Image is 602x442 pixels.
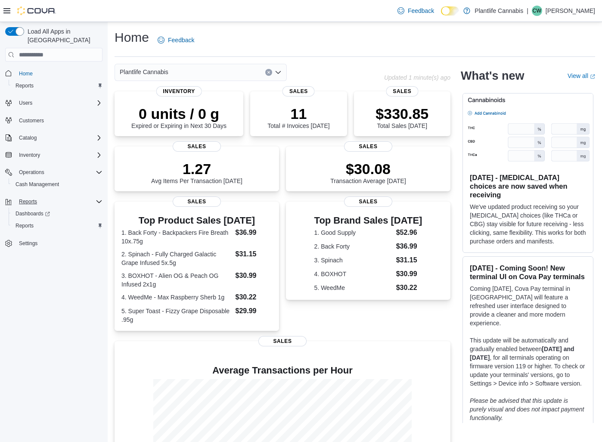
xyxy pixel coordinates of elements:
[2,97,106,109] button: Users
[375,105,428,122] p: $330.85
[16,150,102,160] span: Inventory
[19,70,33,77] span: Home
[344,141,392,152] span: Sales
[2,196,106,208] button: Reports
[314,270,393,278] dt: 4. BOXHOT
[386,86,418,96] span: Sales
[16,210,50,217] span: Dashboards
[168,36,194,44] span: Feedback
[396,241,422,252] dd: $36.99
[267,105,329,129] div: Total # Invoices [DATE]
[12,221,37,231] a: Reports
[19,134,37,141] span: Catalog
[121,228,232,246] dt: 1. Back Forty - Backpackers Fire Breath 10x.75g
[12,209,102,219] span: Dashboards
[533,6,541,16] span: CW
[120,67,168,77] span: Plantlife Cannabis
[121,250,232,267] dt: 2. Spinach - Fully Charged Galactic Grape Infused 5x.5g
[396,255,422,265] dd: $31.15
[396,227,422,238] dd: $52.96
[461,69,524,83] h2: What's new
[236,271,273,281] dd: $30.99
[121,215,272,226] h3: Top Product Sales [DATE]
[16,238,102,249] span: Settings
[236,249,273,259] dd: $31.15
[258,336,307,346] span: Sales
[330,160,406,184] div: Transaction Average [DATE]
[154,31,198,49] a: Feedback
[568,72,595,79] a: View allExternal link
[17,6,56,15] img: Cova
[151,160,242,177] p: 1.27
[314,283,393,292] dt: 5. WeedMe
[282,86,315,96] span: Sales
[470,202,586,246] p: We've updated product receiving so your [MEDICAL_DATA] choices (like THCa or CBG) stay visible fo...
[275,69,282,76] button: Open list of options
[19,198,37,205] span: Reports
[12,81,102,91] span: Reports
[236,292,273,302] dd: $30.22
[590,74,595,79] svg: External link
[546,6,595,16] p: [PERSON_NAME]
[121,365,444,376] h4: Average Transactions per Hour
[19,117,44,124] span: Customers
[2,166,106,178] button: Operations
[12,179,62,190] a: Cash Management
[16,115,102,126] span: Customers
[236,227,273,238] dd: $36.99
[19,240,37,247] span: Settings
[16,133,40,143] button: Catalog
[12,221,102,231] span: Reports
[16,68,36,79] a: Home
[12,179,102,190] span: Cash Management
[396,269,422,279] dd: $30.99
[475,6,523,16] p: Plantlife Cannabis
[16,68,102,78] span: Home
[9,80,106,92] button: Reports
[121,271,232,289] dt: 3. BOXHOT - Alien OG & Peach OG Infused 2x1g
[470,336,586,388] p: This update will be automatically and gradually enabled between , for all terminals operating on ...
[5,63,102,272] nav: Complex example
[121,293,232,302] dt: 4. WeedMe - Max Raspberry Sherb 1g
[151,160,242,184] div: Avg Items Per Transaction [DATE]
[470,346,574,361] strong: [DATE] and [DATE]
[131,105,227,122] p: 0 units / 0 g
[375,105,428,129] div: Total Sales [DATE]
[236,306,273,316] dd: $29.99
[330,160,406,177] p: $30.08
[16,238,41,249] a: Settings
[16,196,40,207] button: Reports
[121,307,232,324] dt: 5. Super Toast - Fizzy Grape Disposable .95g
[16,98,102,108] span: Users
[2,149,106,161] button: Inventory
[394,2,438,19] a: Feedback
[173,196,221,207] span: Sales
[115,29,149,46] h1: Home
[16,222,34,229] span: Reports
[384,74,450,81] p: Updated 1 minute(s) ago
[9,178,106,190] button: Cash Management
[16,181,59,188] span: Cash Management
[16,150,43,160] button: Inventory
[470,173,586,199] h3: [DATE] - [MEDICAL_DATA] choices are now saved when receiving
[12,209,53,219] a: Dashboards
[16,98,36,108] button: Users
[470,264,586,281] h3: [DATE] - Coming Soon! New terminal UI on Cova Pay terminals
[16,133,102,143] span: Catalog
[470,284,586,327] p: Coming [DATE], Cova Pay terminal in [GEOGRAPHIC_DATA] will feature a refreshed user interface des...
[12,81,37,91] a: Reports
[2,237,106,249] button: Settings
[9,220,106,232] button: Reports
[408,6,434,15] span: Feedback
[396,283,422,293] dd: $30.22
[16,196,102,207] span: Reports
[131,105,227,129] div: Expired or Expiring in Next 30 Days
[2,114,106,127] button: Customers
[314,256,393,265] dt: 3. Spinach
[24,27,102,44] span: Load All Apps in [GEOGRAPHIC_DATA]
[314,215,422,226] h3: Top Brand Sales [DATE]
[314,228,393,237] dt: 1. Good Supply
[2,132,106,144] button: Catalog
[9,208,106,220] a: Dashboards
